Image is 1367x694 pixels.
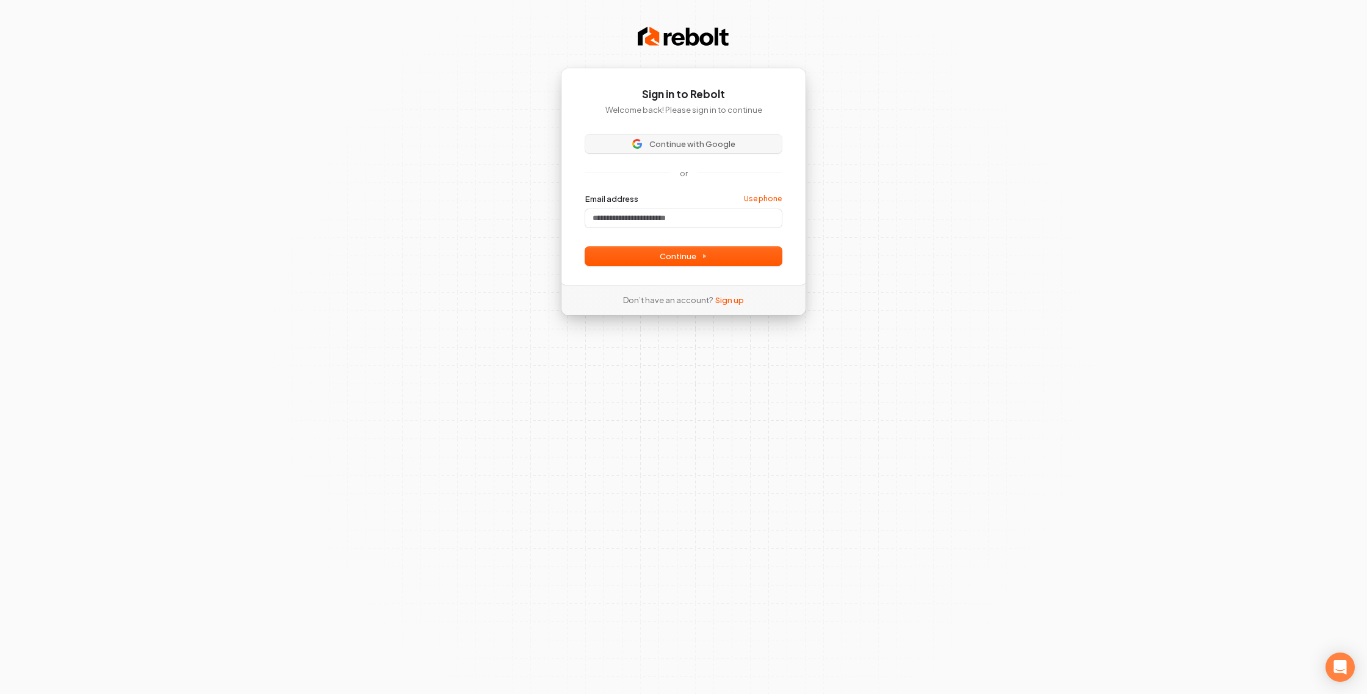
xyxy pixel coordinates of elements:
[585,193,638,204] label: Email address
[585,87,782,102] h1: Sign in to Rebolt
[1326,653,1355,682] div: Open Intercom Messenger
[623,295,713,306] span: Don’t have an account?
[585,104,782,115] p: Welcome back! Please sign in to continue
[660,251,707,262] span: Continue
[744,194,782,204] a: Use phone
[585,247,782,265] button: Continue
[649,138,735,149] span: Continue with Google
[680,168,688,179] p: or
[715,295,744,306] a: Sign up
[638,24,729,49] img: Rebolt Logo
[585,135,782,153] button: Sign in with GoogleContinue with Google
[632,139,642,149] img: Sign in with Google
